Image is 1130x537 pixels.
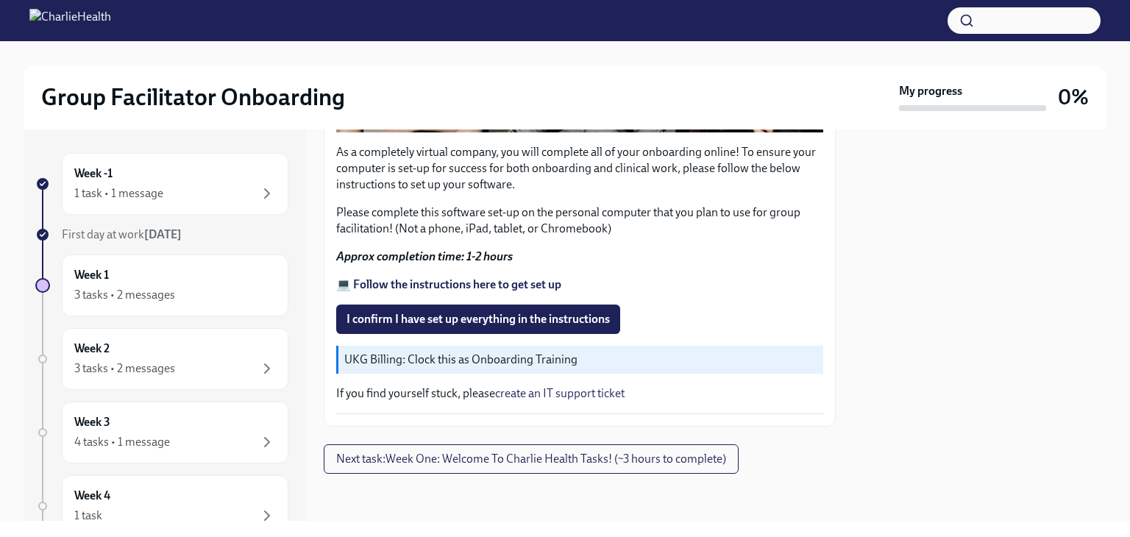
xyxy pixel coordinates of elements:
[74,166,113,182] h6: Week -1
[144,227,182,241] strong: [DATE]
[344,352,817,368] p: UKG Billing: Clock this as Onboarding Training
[74,267,109,283] h6: Week 1
[336,385,823,402] p: If you find yourself stuck, please
[336,249,513,263] strong: Approx completion time: 1-2 hours
[347,312,610,327] span: I confirm I have set up everything in the instructions
[336,452,726,466] span: Next task : Week One: Welcome To Charlie Health Tasks! (~3 hours to complete)
[41,82,345,112] h2: Group Facilitator Onboarding
[495,386,625,400] a: create an IT support ticket
[1058,84,1089,110] h3: 0%
[35,153,288,215] a: Week -11 task • 1 message
[336,144,823,193] p: As a completely virtual company, you will complete all of your onboarding online! To ensure your ...
[74,434,170,450] div: 4 tasks • 1 message
[324,444,739,474] button: Next task:Week One: Welcome To Charlie Health Tasks! (~3 hours to complete)
[62,227,182,241] span: First day at work
[74,185,163,202] div: 1 task • 1 message
[74,360,175,377] div: 3 tasks • 2 messages
[74,287,175,303] div: 3 tasks • 2 messages
[35,227,288,243] a: First day at work[DATE]
[336,277,561,291] a: 💻 Follow the instructions here to get set up
[35,402,288,463] a: Week 34 tasks • 1 message
[336,305,620,334] button: I confirm I have set up everything in the instructions
[35,328,288,390] a: Week 23 tasks • 2 messages
[899,83,962,99] strong: My progress
[336,205,823,237] p: Please complete this software set-up on the personal computer that you plan to use for group faci...
[74,508,102,524] div: 1 task
[74,488,110,504] h6: Week 4
[74,341,110,357] h6: Week 2
[35,475,288,537] a: Week 41 task
[29,9,111,32] img: CharlieHealth
[74,414,110,430] h6: Week 3
[35,255,288,316] a: Week 13 tasks • 2 messages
